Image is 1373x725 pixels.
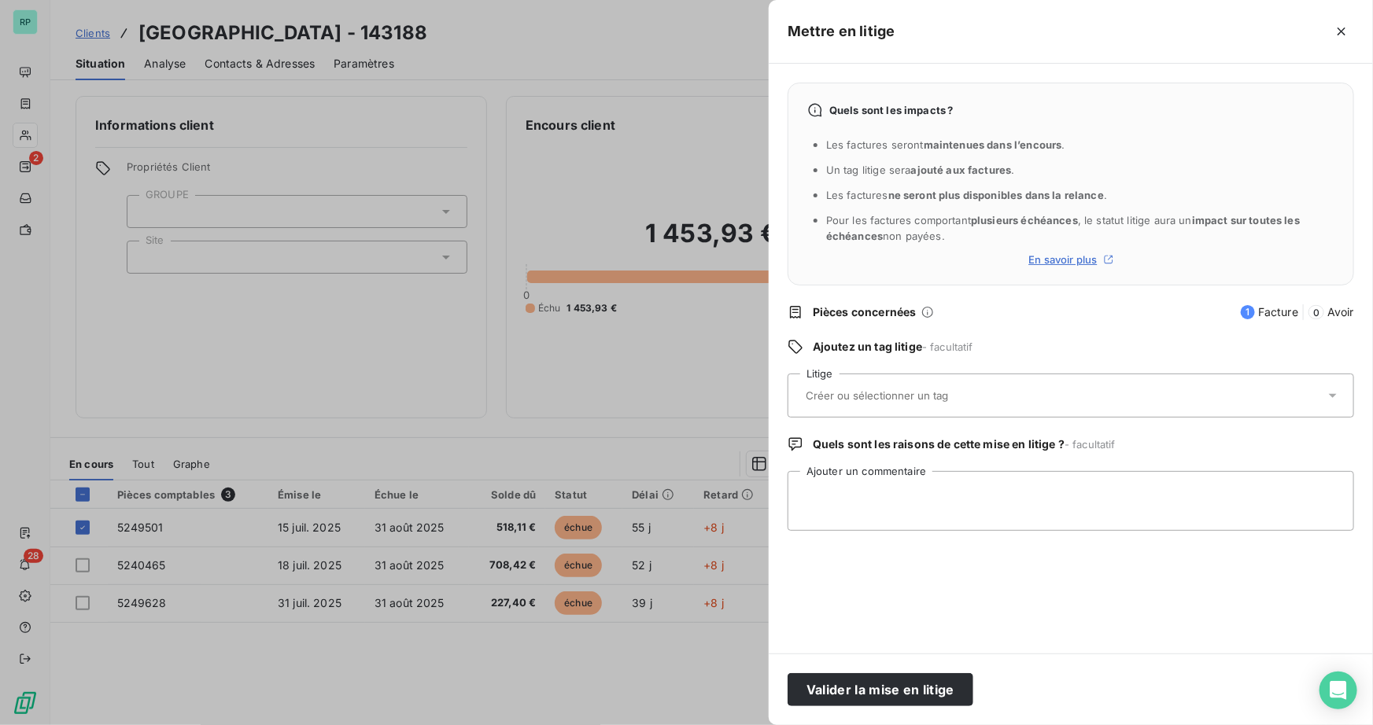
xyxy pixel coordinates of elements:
span: plusieurs échéances [971,214,1078,226]
span: Quels sont les raisons de cette mise en litige ? [813,437,1065,451]
span: ne seront plus disponibles dans la relance [888,189,1104,201]
span: En savoir plus [1028,253,1097,266]
span: maintenues dans l’encours [924,138,1062,151]
input: Créer ou sélectionner un tag [804,388,1033,403]
div: Open Intercom Messenger [1319,672,1357,709]
a: En savoir plus [807,253,1334,266]
span: Ajoutez un tag litige [813,340,922,353]
span: - facultatif [922,340,973,353]
h5: Mettre en litige [788,20,895,42]
span: Un tag litige sera . [826,164,1015,176]
span: Pour les factures comportant , le statut litige aura un non payées. [826,214,1300,242]
span: 0 [1308,305,1324,319]
span: 1 [1241,305,1255,319]
span: - facultatif [1065,438,1116,451]
button: Valider la mise en litige [788,673,973,706]
span: Pièces concernées [813,304,917,320]
span: Facture Avoir [1241,304,1354,320]
span: Les factures . [826,189,1107,201]
span: ajouté aux factures [911,164,1012,176]
span: Quels sont les impacts ? [829,104,954,116]
span: Les factures seront . [826,138,1065,151]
